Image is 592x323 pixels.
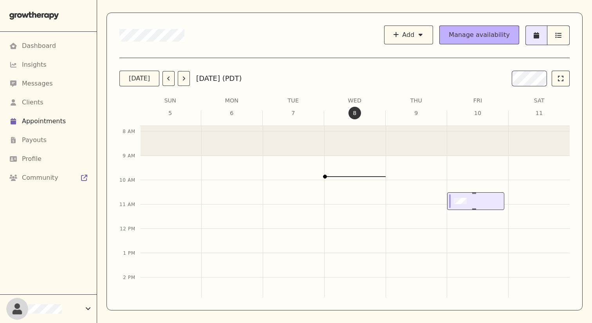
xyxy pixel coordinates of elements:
a: Payouts [9,131,87,150]
div: Sun [164,96,176,105]
div: Dashboard [22,41,56,51]
a: Appointments [9,112,87,131]
div: Community [22,173,58,182]
div: Messages [22,79,52,88]
button: Fri10 [447,96,509,126]
div: Clients [22,98,43,107]
button: Thu9 [386,96,447,126]
div: Mon [225,96,238,105]
button: Calendar view [526,26,547,45]
div: 11 [533,107,545,119]
div: 5 [164,107,177,119]
div: 10 [471,107,484,119]
div: 8 [348,107,361,119]
div: Payouts [22,135,47,145]
button: Sat11 [509,96,570,126]
a: Community [9,168,87,187]
button: List view [547,26,569,45]
a: Insights [9,55,87,74]
div: 6 [226,107,238,119]
div: Sat [534,96,545,105]
a: Manage availability [439,26,519,44]
img: Tommy V [6,298,28,320]
div: Profile [22,154,42,164]
div: Fri [473,96,482,105]
button: Sun5 [140,96,201,126]
img: Grow Therapy [9,12,59,20]
a: Dashboard [9,36,87,55]
button: Tue7 [263,96,324,126]
div: 10:30 AM – 11:15 AM: Lisa S [447,192,504,210]
div: 7 [287,107,300,119]
div: Appointments [22,117,66,126]
button: Enter fullscreen calendar [552,71,570,86]
span: Add [399,31,414,38]
div: Tue [288,96,299,105]
button: Add Event [384,26,433,44]
span: Manage availability [449,30,510,40]
a: Messages [9,74,87,93]
button: Calendar Previous Page [162,71,175,86]
a: Profile [9,150,87,168]
div: 9 [410,107,422,119]
div: Wed [348,96,361,105]
button: Mon6 [201,96,263,126]
button: open menu [512,71,547,86]
button: [DATE] [119,71,159,86]
div: Thu [410,96,422,105]
button: Calendar Next Page [178,71,190,86]
div: Insights [22,60,47,69]
span: [DATE] (PDT) [196,73,242,84]
a: Clients [9,93,87,112]
button: Wed8 [324,96,386,126]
